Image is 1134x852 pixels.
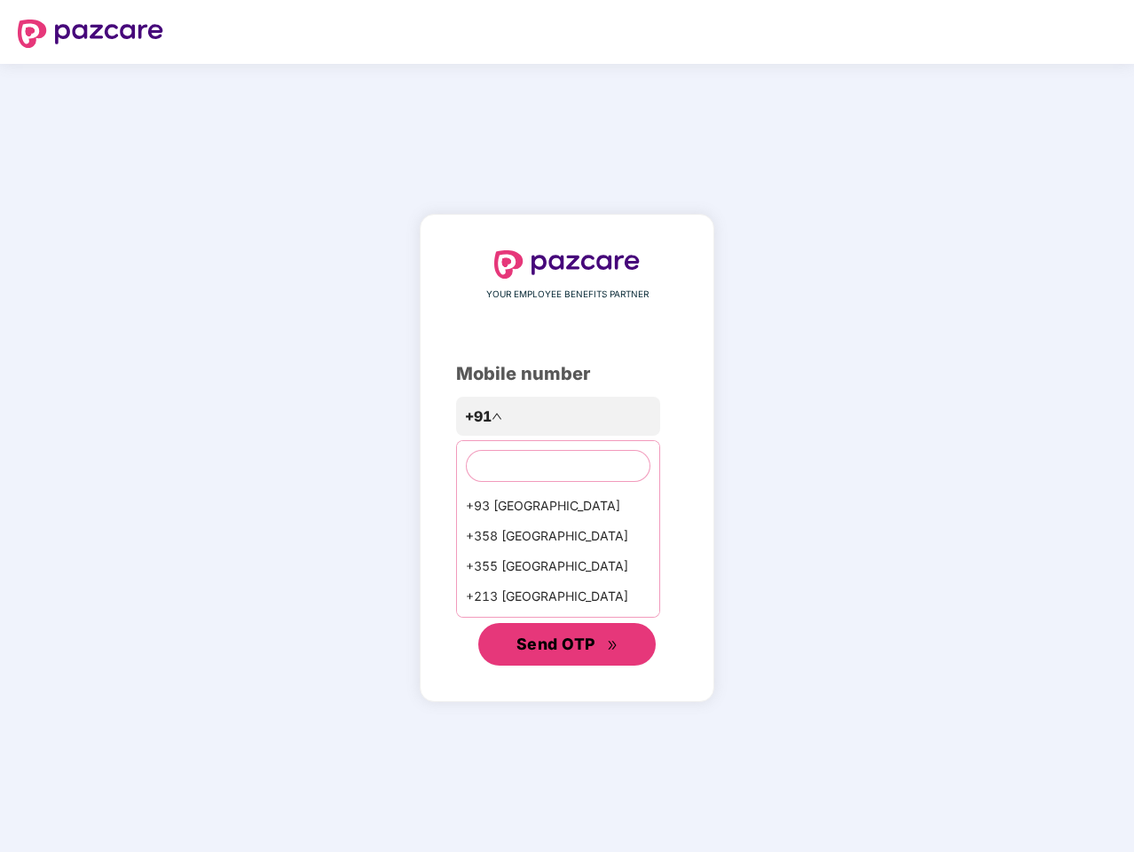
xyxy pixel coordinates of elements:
span: double-right [607,640,618,651]
span: Send OTP [516,635,595,653]
button: Send OTPdouble-right [478,623,656,666]
img: logo [494,250,640,279]
div: Mobile number [456,360,678,388]
div: +355 [GEOGRAPHIC_DATA] [457,551,659,581]
span: +91 [465,406,492,428]
span: up [492,411,502,422]
div: +358 [GEOGRAPHIC_DATA] [457,521,659,551]
div: +93 [GEOGRAPHIC_DATA] [457,491,659,521]
div: +213 [GEOGRAPHIC_DATA] [457,581,659,611]
span: YOUR EMPLOYEE BENEFITS PARTNER [486,288,649,302]
img: logo [18,20,163,48]
div: +1684 AmericanSamoa [457,611,659,642]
